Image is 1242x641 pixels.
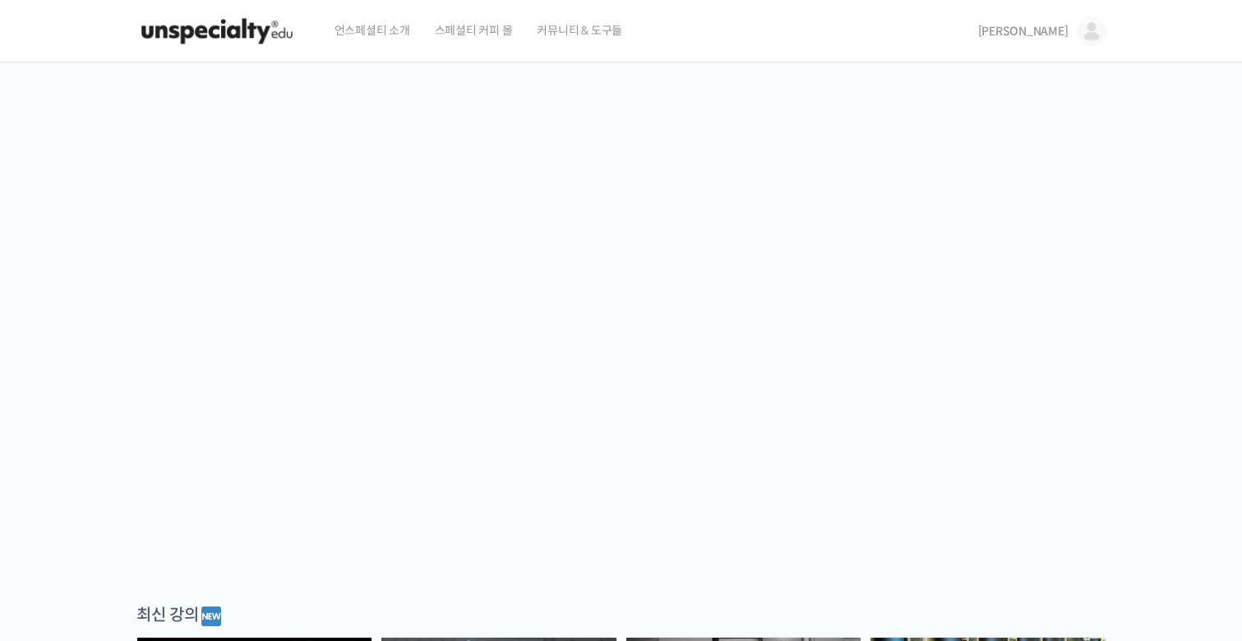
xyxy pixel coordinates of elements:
span: [PERSON_NAME] [978,24,1069,39]
p: 시간과 장소에 구애받지 않고, 검증된 커리큘럼으로 [10,342,1232,365]
p: [PERSON_NAME]을 다하는 당신을 위해, 최고와 함께 만든 커피 클래스 [10,251,1232,334]
img: 🆕 [201,606,221,626]
div: 최신 강의 [136,604,1106,629]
